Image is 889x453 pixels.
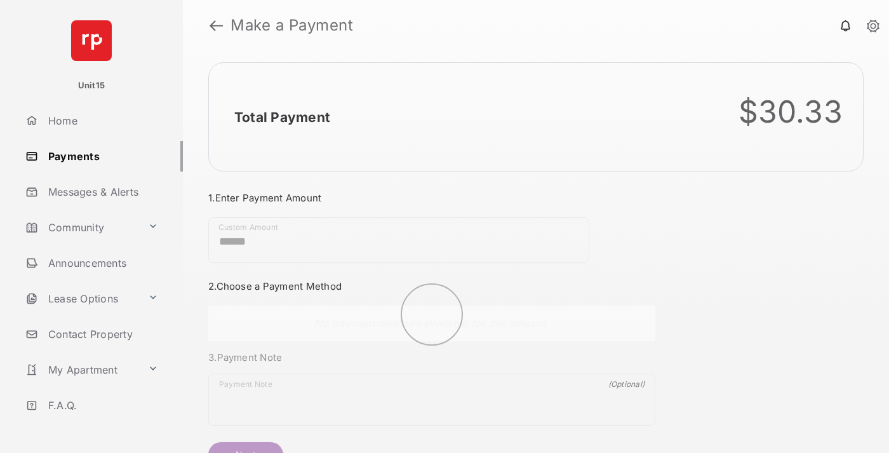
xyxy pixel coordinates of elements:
[234,109,330,125] h2: Total Payment
[20,390,183,421] a: F.A.Q.
[71,20,112,61] img: svg+xml;base64,PHN2ZyB4bWxucz0iaHR0cDovL3d3dy53My5vcmcvMjAwMC9zdmciIHdpZHRoPSI2NCIgaGVpZ2h0PSI2NC...
[20,212,143,243] a: Community
[208,192,655,204] h3: 1. Enter Payment Amount
[20,283,143,314] a: Lease Options
[20,355,143,385] a: My Apartment
[208,280,655,292] h3: 2. Choose a Payment Method
[231,18,353,33] strong: Make a Payment
[20,248,183,278] a: Announcements
[20,177,183,207] a: Messages & Alerts
[739,93,843,130] div: $30.33
[20,105,183,136] a: Home
[78,79,105,92] p: Unit15
[20,319,183,349] a: Contact Property
[20,141,183,172] a: Payments
[208,351,655,363] h3: 3. Payment Note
